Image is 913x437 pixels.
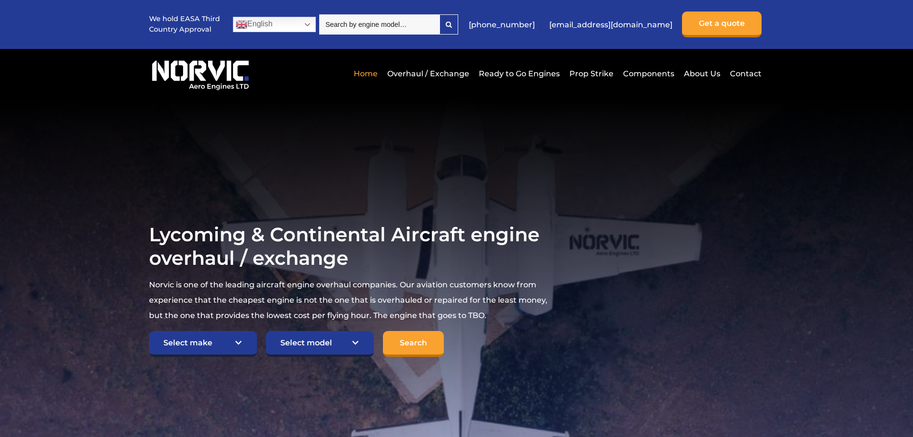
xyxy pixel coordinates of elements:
a: Ready to Go Engines [476,62,562,85]
a: [EMAIL_ADDRESS][DOMAIN_NAME] [544,13,677,36]
a: Get a quote [682,12,762,37]
a: Home [351,62,380,85]
p: We hold EASA Third Country Approval [149,14,221,35]
a: Prop Strike [567,62,616,85]
a: Overhaul / Exchange [385,62,472,85]
input: Search [383,331,444,357]
img: Norvic Aero Engines logo [149,56,252,91]
a: Components [621,62,677,85]
input: Search by engine model… [319,14,439,35]
h1: Lycoming & Continental Aircraft engine overhaul / exchange [149,223,549,270]
a: Contact [728,62,762,85]
p: Norvic is one of the leading aircraft engine overhaul companies. Our aviation customers know from... [149,277,549,323]
a: English [233,17,316,32]
img: en [236,19,247,30]
a: [PHONE_NUMBER] [464,13,540,36]
a: About Us [682,62,723,85]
